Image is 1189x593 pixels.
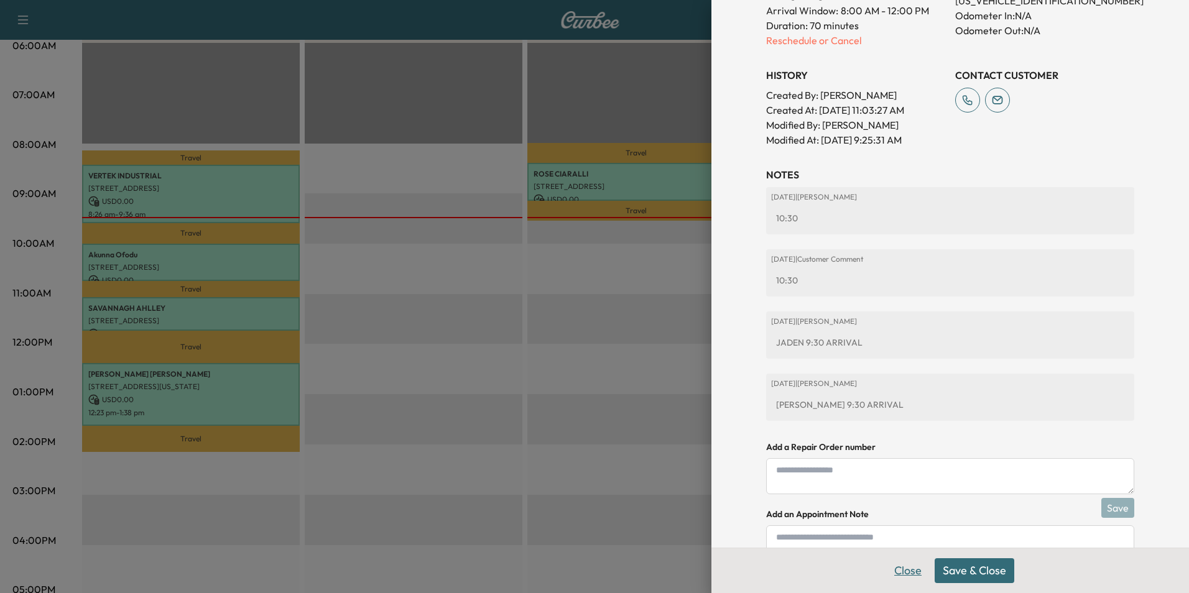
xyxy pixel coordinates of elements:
[771,192,1129,202] p: [DATE] | [PERSON_NAME]
[771,393,1129,416] div: [PERSON_NAME] 9:30 ARRIVAL
[766,3,945,18] p: Arrival Window:
[955,23,1134,38] p: Odometer Out: N/A
[771,331,1129,354] div: JADEN 9:30 ARRIVAL
[766,68,945,83] h3: History
[771,316,1129,326] p: [DATE] | [PERSON_NAME]
[955,8,1134,23] p: Odometer In: N/A
[766,132,945,147] p: Modified At : [DATE] 9:25:31 AM
[771,254,1129,264] p: [DATE] | Customer Comment
[841,3,929,18] span: 8:00 AM - 12:00 PM
[771,269,1129,292] div: 10:30
[766,18,945,33] p: Duration: 70 minutes
[886,558,930,583] button: Close
[771,207,1129,229] div: 10:30
[766,441,1134,453] h4: Add a Repair Order number
[766,88,945,103] p: Created By : [PERSON_NAME]
[955,68,1134,83] h3: CONTACT CUSTOMER
[766,103,945,117] p: Created At : [DATE] 11:03:27 AM
[766,508,1134,520] h4: Add an Appointment Note
[766,33,945,48] p: Reschedule or Cancel
[771,379,1129,388] p: [DATE] | [PERSON_NAME]
[766,117,945,132] p: Modified By : [PERSON_NAME]
[935,558,1014,583] button: Save & Close
[766,167,1134,182] h3: NOTES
